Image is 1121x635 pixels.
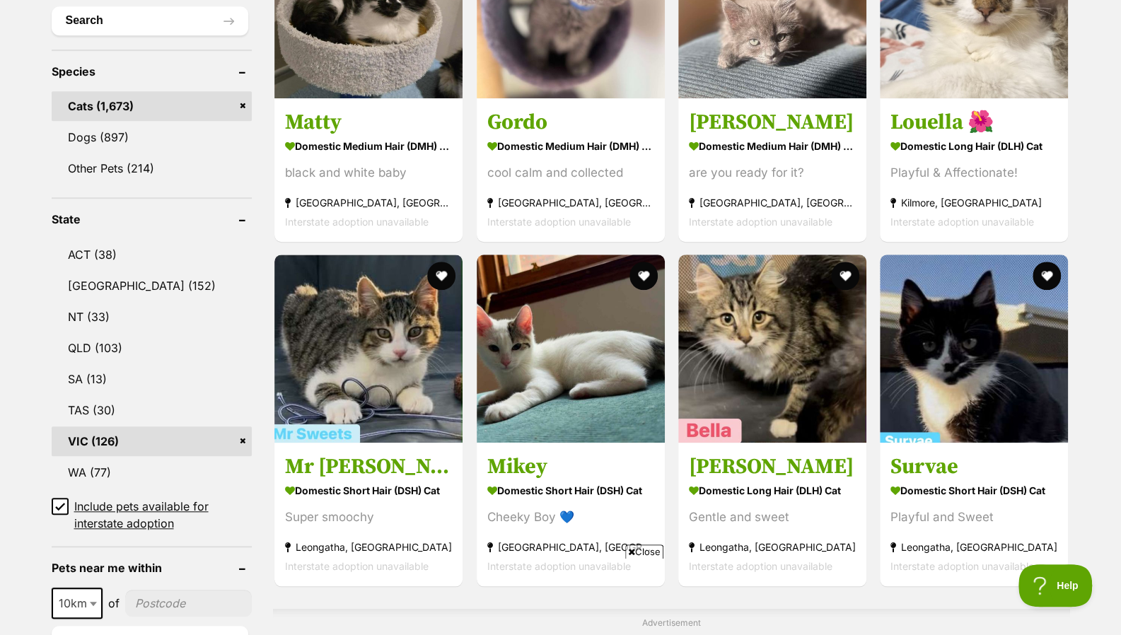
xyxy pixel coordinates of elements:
strong: Domestic Long Hair (DLH) Cat [689,480,856,501]
button: Search [52,6,249,35]
strong: [GEOGRAPHIC_DATA], [GEOGRAPHIC_DATA] [285,192,452,211]
h3: [PERSON_NAME] [689,108,856,135]
a: Louella 🌺 Domestic Long Hair (DLH) Cat Playful & Affectionate! Kilmore, [GEOGRAPHIC_DATA] Interst... [880,98,1068,241]
iframe: Advertisement [303,564,818,628]
a: [PERSON_NAME] Domestic Long Hair (DLH) Cat Gentle and sweet Leongatha, [GEOGRAPHIC_DATA] Intersta... [678,443,866,586]
strong: Leongatha, [GEOGRAPHIC_DATA] [689,537,856,557]
strong: [GEOGRAPHIC_DATA], [GEOGRAPHIC_DATA] [487,537,654,557]
input: postcode [125,590,252,617]
a: VIC (126) [52,426,252,456]
a: Matty Domestic Medium Hair (DMH) Cat black and white baby [GEOGRAPHIC_DATA], [GEOGRAPHIC_DATA] In... [274,98,463,241]
a: Cats (1,673) [52,91,252,121]
header: Species [52,65,252,78]
strong: Domestic Short Hair (DSH) Cat [487,480,654,501]
button: favourite [1033,262,1062,290]
a: Gordo Domestic Medium Hair (DMH) Cat cool calm and collected [GEOGRAPHIC_DATA], [GEOGRAPHIC_DATA]... [477,98,665,241]
div: Gentle and sweet [689,508,856,527]
span: Interstate adoption unavailable [285,560,429,572]
div: are you ready for it? [689,163,856,182]
a: [PERSON_NAME] Domestic Medium Hair (DMH) Cat are you ready for it? [GEOGRAPHIC_DATA], [GEOGRAPHIC... [678,98,866,241]
a: NT (33) [52,302,252,332]
div: black and white baby [285,163,452,182]
a: Include pets available for interstate adoption [52,498,252,532]
button: favourite [428,262,456,290]
a: Mikey Domestic Short Hair (DSH) Cat Cheeky Boy 💙 [GEOGRAPHIC_DATA], [GEOGRAPHIC_DATA] Interstate ... [477,443,665,586]
h3: Mikey [487,453,654,480]
strong: Domestic Short Hair (DSH) Cat [890,480,1057,501]
h3: Matty [285,108,452,135]
header: Pets near me within [52,561,252,574]
a: [GEOGRAPHIC_DATA] (152) [52,271,252,301]
span: Close [625,544,663,559]
span: Interstate adoption unavailable [689,215,832,227]
button: favourite [629,262,658,290]
a: ACT (38) [52,240,252,269]
h3: Survae [890,453,1057,480]
a: QLD (103) [52,333,252,363]
span: 10km [52,588,103,619]
iframe: Help Scout Beacon - Open [1018,564,1093,607]
a: Survae Domestic Short Hair (DSH) Cat Playful and Sweet Leongatha, [GEOGRAPHIC_DATA] Interstate ad... [880,443,1068,586]
div: Playful and Sweet [890,508,1057,527]
strong: [GEOGRAPHIC_DATA], [GEOGRAPHIC_DATA] [689,192,856,211]
span: Interstate adoption unavailable [689,560,832,572]
div: Playful & Affectionate! [890,163,1057,182]
h3: Mr [PERSON_NAME] [285,453,452,480]
strong: Leongatha, [GEOGRAPHIC_DATA] [285,537,452,557]
img: Belladonna - Domestic Long Hair (DLH) Cat [678,255,866,443]
strong: Domestic Long Hair (DLH) Cat [890,135,1057,156]
header: State [52,213,252,226]
strong: Domestic Medium Hair (DMH) Cat [689,135,856,156]
strong: [GEOGRAPHIC_DATA], [GEOGRAPHIC_DATA] [487,192,654,211]
a: WA (77) [52,458,252,487]
a: Mr [PERSON_NAME] Domestic Short Hair (DSH) Cat Super smoochy Leongatha, [GEOGRAPHIC_DATA] Interst... [274,443,463,586]
img: Survae - Domestic Short Hair (DSH) Cat [880,255,1068,443]
span: of [108,595,120,612]
span: Interstate adoption unavailable [487,215,631,227]
strong: Domestic Short Hair (DSH) Cat [285,480,452,501]
h3: [PERSON_NAME] [689,453,856,480]
span: Interstate adoption unavailable [890,215,1034,227]
img: Mikey - Domestic Short Hair (DSH) Cat [477,255,665,443]
span: Interstate adoption unavailable [285,215,429,227]
a: Dogs (897) [52,122,252,152]
span: Include pets available for interstate adoption [74,498,252,532]
strong: Domestic Medium Hair (DMH) Cat [487,135,654,156]
button: favourite [831,262,859,290]
a: TAS (30) [52,395,252,425]
strong: Leongatha, [GEOGRAPHIC_DATA] [890,537,1057,557]
a: Other Pets (214) [52,153,252,183]
span: Interstate adoption unavailable [890,560,1034,572]
a: SA (13) [52,364,252,394]
div: cool calm and collected [487,163,654,182]
span: 10km [53,593,101,613]
div: Super smoochy [285,508,452,527]
img: Mr Sweets - Domestic Short Hair (DSH) Cat [274,255,463,443]
strong: Domestic Medium Hair (DMH) Cat [285,135,452,156]
h3: Louella 🌺 [890,108,1057,135]
strong: Kilmore, [GEOGRAPHIC_DATA] [890,192,1057,211]
div: Cheeky Boy 💙 [487,508,654,527]
h3: Gordo [487,108,654,135]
